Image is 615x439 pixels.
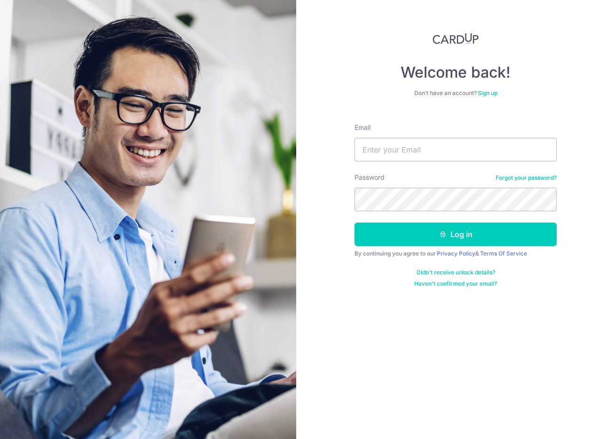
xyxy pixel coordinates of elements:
[417,269,495,276] a: Didn't receive unlock details?
[355,173,385,182] label: Password
[355,138,557,161] input: Enter your Email
[355,223,557,246] button: Log in
[433,33,479,44] img: CardUp Logo
[478,89,497,96] a: Sign up
[414,280,497,287] a: Haven't confirmed your email?
[480,250,527,257] a: Terms Of Service
[355,89,557,97] div: Don’t have an account?
[355,63,557,82] h4: Welcome back!
[355,123,371,132] label: Email
[437,250,475,257] a: Privacy Policy
[355,250,557,257] div: By continuing you agree to our &
[496,174,557,182] a: Forgot your password?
